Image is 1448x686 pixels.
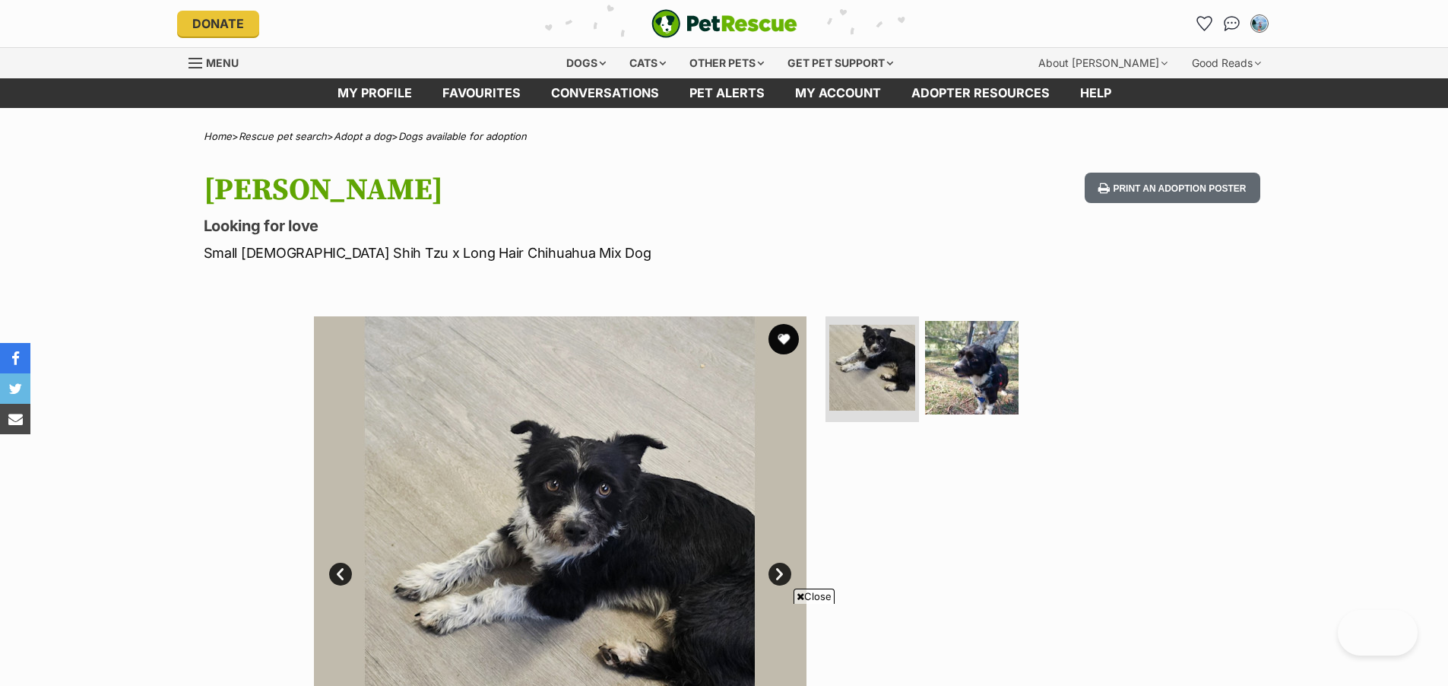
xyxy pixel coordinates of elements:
[206,56,239,69] span: Menu
[651,9,797,38] a: PetRescue
[674,78,780,108] a: Pet alerts
[1224,16,1240,31] img: chat-41dd97257d64d25036548639549fe6c8038ab92f7586957e7f3b1b290dea8141.svg
[1247,11,1272,36] button: My account
[239,130,327,142] a: Rescue pet search
[777,48,904,78] div: Get pet support
[829,325,915,411] img: Photo of Sam
[896,78,1065,108] a: Adopter resources
[334,130,391,142] a: Adopt a dog
[619,48,676,78] div: Cats
[204,130,232,142] a: Home
[1028,48,1178,78] div: About [PERSON_NAME]
[189,48,249,75] a: Menu
[1193,11,1272,36] ul: Account quick links
[448,610,1001,678] iframe: Advertisement
[536,78,674,108] a: conversations
[556,48,616,78] div: Dogs
[1085,173,1259,204] button: Print an adoption poster
[679,48,775,78] div: Other pets
[651,9,797,38] img: logo-e224e6f780fb5917bec1dbf3a21bbac754714ae5b6737aabdf751b685950b380.svg
[204,215,847,237] p: Looking for love
[322,78,427,108] a: My profile
[1193,11,1217,36] a: Favourites
[1065,78,1126,108] a: Help
[329,563,352,586] a: Prev
[427,78,536,108] a: Favourites
[925,321,1019,414] img: Photo of Sam
[204,243,847,263] p: Small [DEMOGRAPHIC_DATA] Shih Tzu x Long Hair Chihuahua Mix Dog
[794,589,835,604] span: Close
[398,130,527,142] a: Dogs available for adoption
[1181,48,1272,78] div: Good Reads
[177,11,259,37] a: Donate
[204,173,847,208] h1: [PERSON_NAME]
[1220,11,1244,36] a: Conversations
[768,563,791,586] a: Next
[166,131,1283,142] div: > > >
[780,78,896,108] a: My account
[768,324,799,354] button: favourite
[1252,16,1267,31] img: Johanna Benson profile pic
[1338,610,1418,656] iframe: Help Scout Beacon - Open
